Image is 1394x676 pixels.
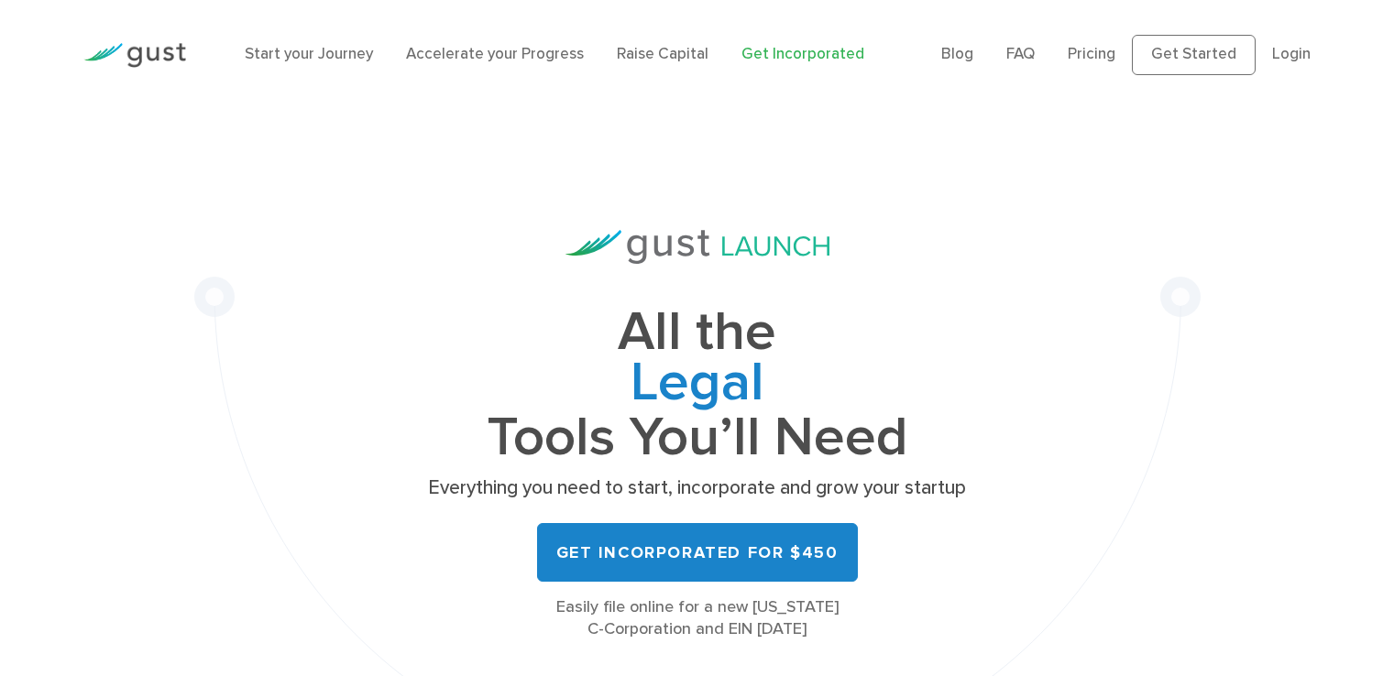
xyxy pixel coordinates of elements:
img: Gust Launch Logo [565,230,829,264]
a: Start your Journey [245,45,373,63]
img: Gust Logo [83,43,186,68]
h1: All the Tools You’ll Need [423,308,972,463]
a: FAQ [1006,45,1035,63]
a: Blog [941,45,973,63]
div: Easily file online for a new [US_STATE] C-Corporation and EIN [DATE] [423,596,972,640]
p: Everything you need to start, incorporate and grow your startup [423,475,972,501]
a: Login [1272,45,1311,63]
a: Accelerate your Progress [406,45,584,63]
a: Pricing [1068,45,1115,63]
a: Raise Capital [617,45,708,63]
a: Get Incorporated [741,45,864,63]
a: Get Started [1132,35,1256,75]
span: Legal [423,358,972,413]
a: Get Incorporated for $450 [537,523,858,582]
